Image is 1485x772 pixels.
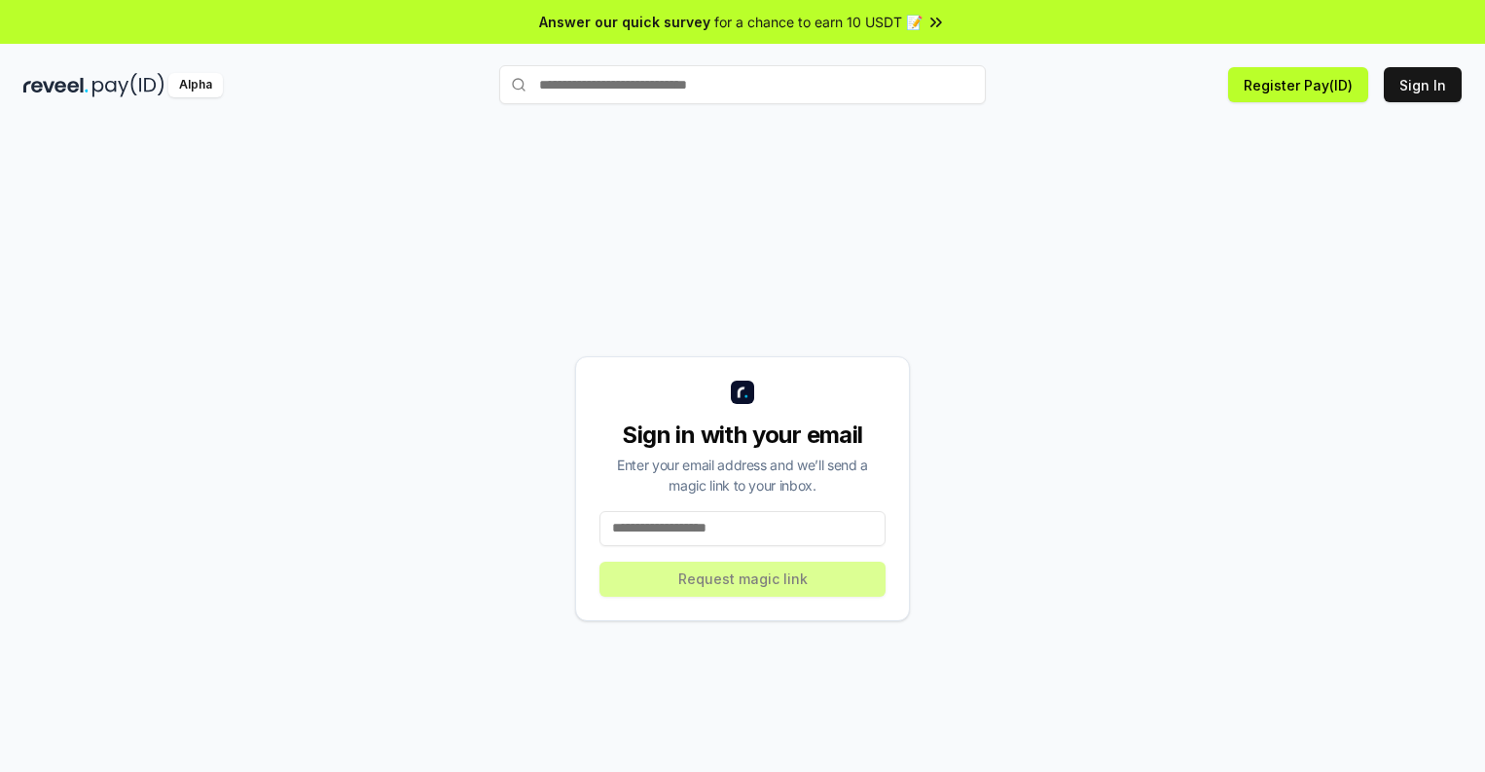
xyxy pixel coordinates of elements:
div: Sign in with your email [599,420,886,451]
img: reveel_dark [23,73,89,97]
img: logo_small [731,381,754,404]
span: Answer our quick survey [539,12,710,32]
div: Alpha [168,73,223,97]
div: Enter your email address and we’ll send a magic link to your inbox. [599,455,886,496]
button: Register Pay(ID) [1228,67,1368,102]
span: for a chance to earn 10 USDT 📝 [714,12,923,32]
button: Sign In [1384,67,1462,102]
img: pay_id [92,73,164,97]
